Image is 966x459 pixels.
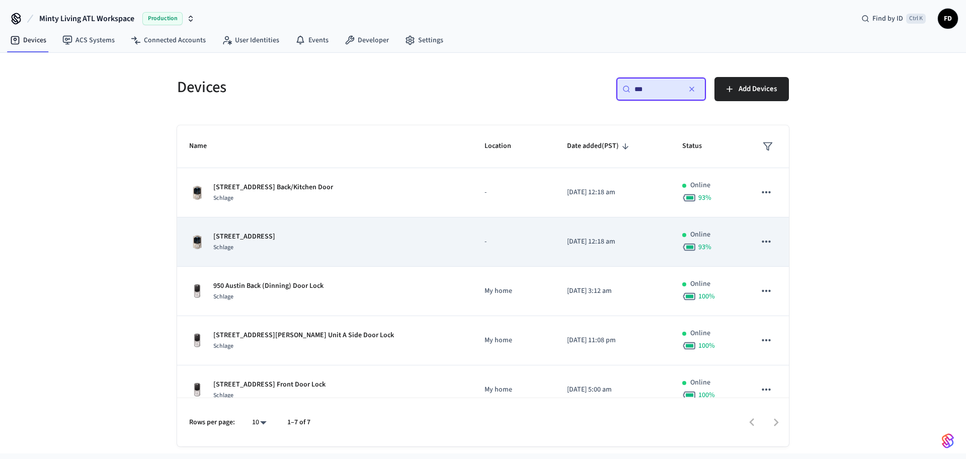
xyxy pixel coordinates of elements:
[938,9,958,29] button: FD
[698,242,711,252] span: 93 %
[485,237,543,247] p: -
[567,335,658,346] p: [DATE] 11:08 pm
[698,291,715,301] span: 100 %
[287,31,337,49] a: Events
[39,13,134,25] span: Minty Living ATL Workspace
[485,138,524,154] span: Location
[287,417,310,428] p: 1–7 of 7
[698,193,711,203] span: 93 %
[247,415,271,430] div: 10
[213,194,233,202] span: Schlage
[690,328,710,339] p: Online
[942,433,954,449] img: SeamLogoGradient.69752ec5.svg
[690,279,710,289] p: Online
[872,14,903,24] span: Find by ID
[939,10,957,28] span: FD
[213,330,394,341] p: [STREET_ADDRESS][PERSON_NAME] Unit A Side Door Lock
[54,31,123,49] a: ACS Systems
[567,385,658,395] p: [DATE] 5:00 am
[213,379,326,390] p: [STREET_ADDRESS] Front Door Lock
[698,341,715,351] span: 100 %
[213,232,275,242] p: [STREET_ADDRESS]
[690,229,710,240] p: Online
[189,185,205,201] img: Schlage Sense Smart Deadbolt with Camelot Trim, Front
[690,180,710,191] p: Online
[714,77,789,101] button: Add Devices
[485,385,543,395] p: My home
[189,382,205,398] img: Yale Assure Touchscreen Wifi Smart Lock, Satin Nickel, Front
[213,182,333,193] p: [STREET_ADDRESS] Back/Kitchen Door
[2,31,54,49] a: Devices
[142,12,183,25] span: Production
[189,333,205,349] img: Yale Assure Touchscreen Wifi Smart Lock, Satin Nickel, Front
[189,138,220,154] span: Name
[567,187,658,198] p: [DATE] 12:18 am
[485,335,543,346] p: My home
[690,377,710,388] p: Online
[213,342,233,350] span: Schlage
[739,83,777,96] span: Add Devices
[853,10,934,28] div: Find by IDCtrl K
[213,292,233,301] span: Schlage
[189,283,205,299] img: Yale Assure Touchscreen Wifi Smart Lock, Satin Nickel, Front
[698,390,715,400] span: 100 %
[189,417,235,428] p: Rows per page:
[906,14,926,24] span: Ctrl K
[213,281,324,291] p: 950 Austin Back (Dinning) Door Lock
[485,187,543,198] p: -
[177,77,477,98] h5: Devices
[567,286,658,296] p: [DATE] 3:12 am
[682,138,715,154] span: Status
[397,31,451,49] a: Settings
[567,138,632,154] span: Date added(PST)
[337,31,397,49] a: Developer
[213,391,233,400] span: Schlage
[189,234,205,250] img: Schlage Sense Smart Deadbolt with Camelot Trim, Front
[214,31,287,49] a: User Identities
[123,31,214,49] a: Connected Accounts
[485,286,543,296] p: My home
[213,243,233,252] span: Schlage
[567,237,658,247] p: [DATE] 12:18 am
